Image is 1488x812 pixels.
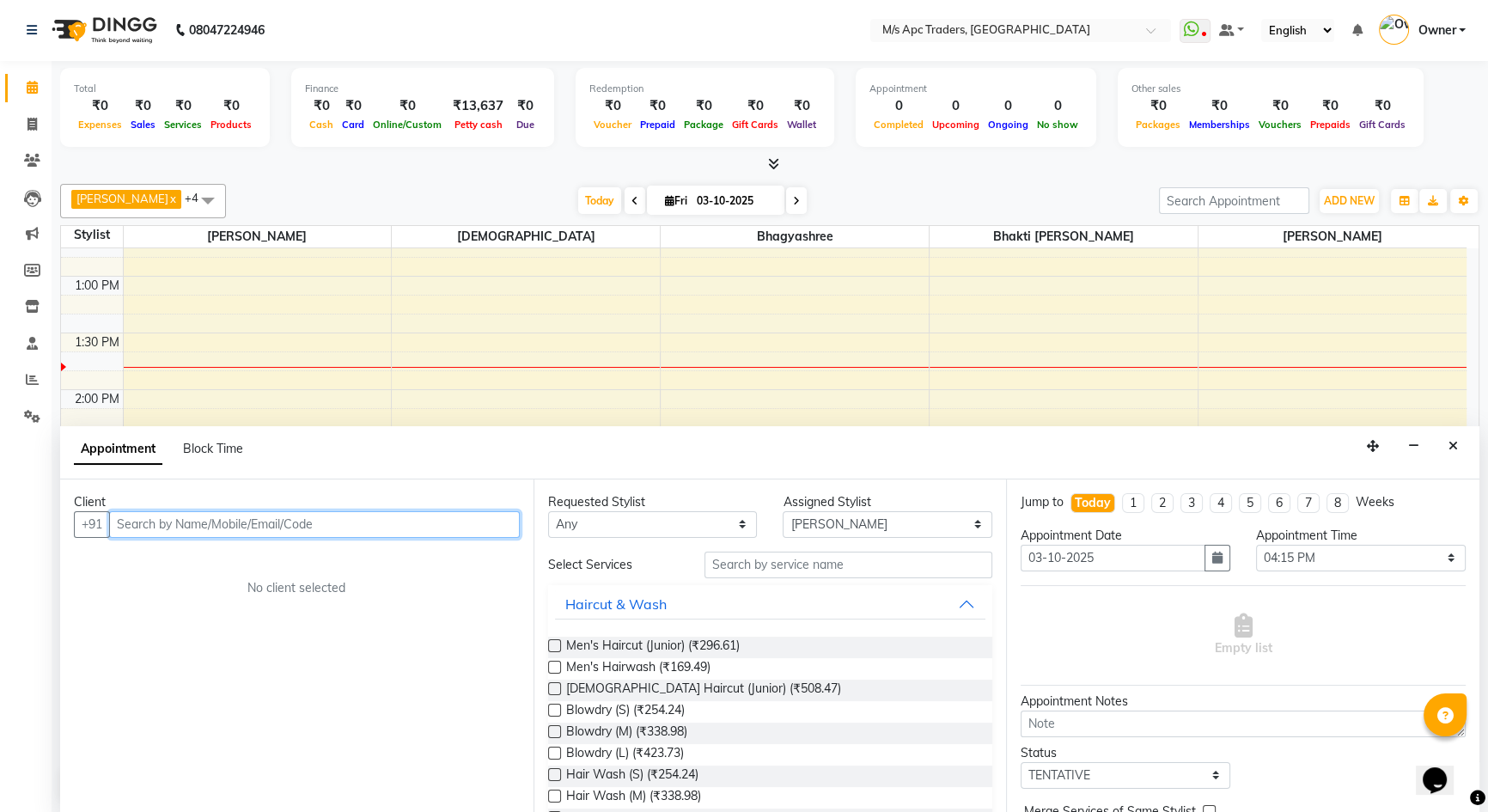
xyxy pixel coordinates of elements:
img: Owner [1379,15,1409,45]
div: Client [74,493,520,511]
span: Completed [869,119,928,131]
div: ₹0 [1131,96,1185,116]
span: [PERSON_NAME] [1198,226,1467,247]
div: Jump to [1021,493,1064,511]
span: Package [680,119,728,131]
span: Gift Cards [1355,119,1410,131]
input: Search by Name/Mobile/Email/Code [109,511,520,538]
span: Services [160,119,206,131]
div: Redemption [589,82,820,96]
div: Stylist [61,226,123,244]
div: ₹13,637 [446,96,510,116]
span: Hair Wash (M) (₹338.98) [566,787,701,809]
span: [PERSON_NAME] [76,192,168,205]
div: ₹0 [728,96,783,116]
div: No client selected [115,579,479,597]
div: Other sales [1131,82,1410,96]
span: Memberships [1185,119,1254,131]
div: Status [1021,744,1230,762]
div: Finance [305,82,540,96]
span: Due [512,119,539,131]
b: 08047224946 [189,6,265,54]
div: ₹0 [338,96,369,116]
div: 0 [984,96,1033,116]
span: ADD NEW [1324,194,1375,207]
span: Prepaids [1306,119,1355,131]
button: ADD NEW [1320,189,1379,213]
div: ₹0 [206,96,256,116]
span: Hair Wash (S) (₹254.24) [566,766,698,787]
iframe: chat widget [1416,743,1471,795]
span: Men's Hairwash (₹169.49) [566,658,710,680]
span: Ongoing [984,119,1033,131]
li: 1 [1122,493,1144,513]
li: 6 [1268,493,1290,513]
span: Bhakti [PERSON_NAME] [930,226,1198,247]
div: Appointment Date [1021,527,1230,545]
span: +4 [185,191,211,205]
div: ₹0 [160,96,206,116]
span: Bhagyashree [661,226,929,247]
div: Appointment [869,82,1082,96]
span: Expenses [74,119,126,131]
span: Fri [661,194,692,207]
span: Block Time [183,441,243,456]
span: [PERSON_NAME] [124,226,392,247]
span: Petty cash [450,119,507,131]
span: Gift Cards [728,119,783,131]
div: 0 [869,96,928,116]
span: Cash [305,119,338,131]
button: +91 [74,511,110,538]
div: Select Services [535,556,692,574]
span: Owner [1418,21,1455,40]
span: Men's Haircut (Junior) (₹296.61) [566,637,740,658]
span: Blowdry (M) (₹338.98) [566,723,687,744]
div: 0 [1033,96,1082,116]
span: Empty list [1215,614,1272,657]
div: Appointment Notes [1021,693,1466,711]
div: ₹0 [680,96,728,116]
span: Vouchers [1254,119,1306,131]
div: ₹0 [589,96,636,116]
span: Appointment [74,434,162,465]
span: Prepaid [636,119,680,131]
li: 7 [1297,493,1320,513]
span: Packages [1131,119,1185,131]
div: ₹0 [74,96,126,116]
li: 8 [1326,493,1349,513]
div: 1:00 PM [71,277,123,295]
div: 1:30 PM [71,333,123,351]
span: Products [206,119,256,131]
div: ₹0 [305,96,338,116]
span: Card [338,119,369,131]
div: Weeks [1356,493,1394,511]
div: ₹0 [1185,96,1254,116]
div: 0 [928,96,984,116]
span: Upcoming [928,119,984,131]
div: ₹0 [1355,96,1410,116]
input: 2025-10-03 [692,188,778,214]
span: Voucher [589,119,636,131]
div: ₹0 [636,96,680,116]
div: ₹0 [783,96,820,116]
div: ₹0 [126,96,160,116]
span: No show [1033,119,1082,131]
span: [DEMOGRAPHIC_DATA] Haircut (Junior) (₹508.47) [566,680,841,701]
span: Blowdry (L) (₹423.73) [566,744,684,766]
span: Blowdry (S) (₹254.24) [566,701,685,723]
input: yyyy-mm-dd [1021,545,1205,571]
span: Online/Custom [369,119,446,131]
li: 3 [1180,493,1203,513]
span: Today [578,187,621,214]
li: 5 [1239,493,1261,513]
div: Requested Stylist [548,493,758,511]
div: ₹0 [1306,96,1355,116]
input: Search by service name [704,552,992,578]
a: x [168,192,176,205]
input: Search Appointment [1159,187,1309,214]
li: 2 [1151,493,1174,513]
li: 4 [1210,493,1232,513]
div: ₹0 [1254,96,1306,116]
button: Haircut & Wash [555,589,986,620]
span: Sales [126,119,160,131]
